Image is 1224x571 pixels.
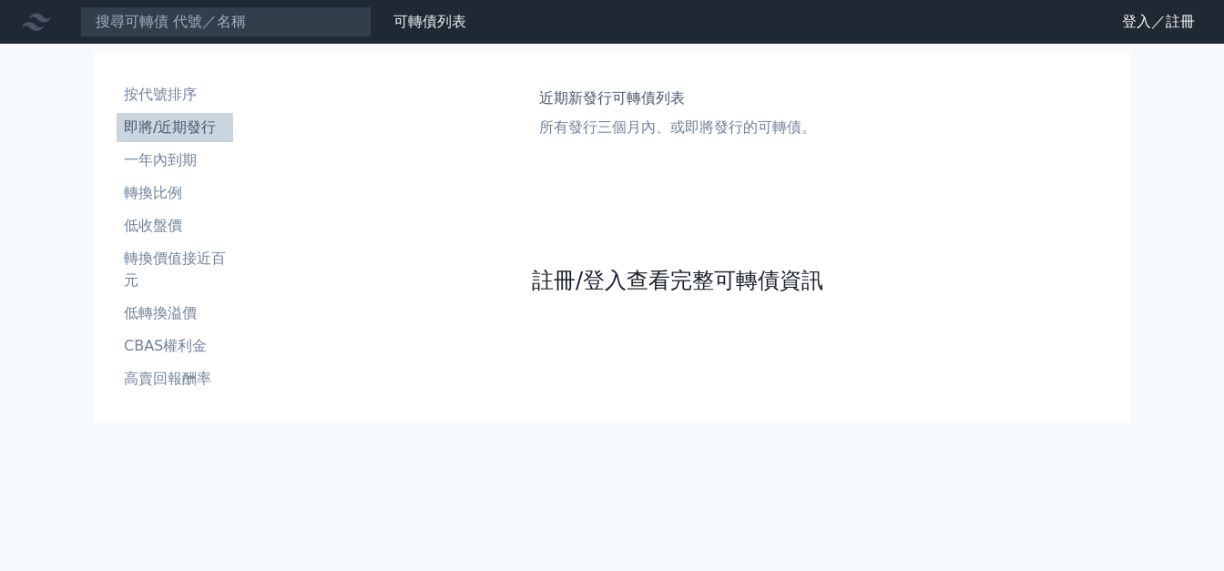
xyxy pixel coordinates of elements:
a: 可轉債列表 [393,13,466,30]
a: 按代號排序 [117,80,233,109]
a: 轉換比例 [117,178,233,208]
a: 低收盤價 [117,211,233,240]
a: 高賣回報酬率 [117,364,233,393]
li: 即將/近期發行 [117,117,233,138]
a: 登入／註冊 [1107,7,1209,36]
a: 轉換價值接近百元 [117,244,233,295]
a: 註冊/登入查看完整可轉債資訊 [532,266,823,295]
a: 低轉換溢價 [117,299,233,328]
li: 高賣回報酬率 [117,368,233,390]
li: 低轉換溢價 [117,302,233,324]
li: 一年內到期 [117,149,233,171]
li: 轉換比例 [117,182,233,204]
li: 轉換價值接近百元 [117,248,233,291]
input: 搜尋可轉債 代號／名稱 [80,6,372,37]
p: 所有發行三個月內、或即將發行的可轉債。 [539,117,816,138]
li: 低收盤價 [117,215,233,237]
a: 即將/近期發行 [117,113,233,142]
li: 按代號排序 [117,84,233,106]
h1: 近期新發行可轉債列表 [539,87,816,109]
a: 一年內到期 [117,146,233,175]
li: CBAS權利金 [117,335,233,357]
a: CBAS權利金 [117,331,233,361]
